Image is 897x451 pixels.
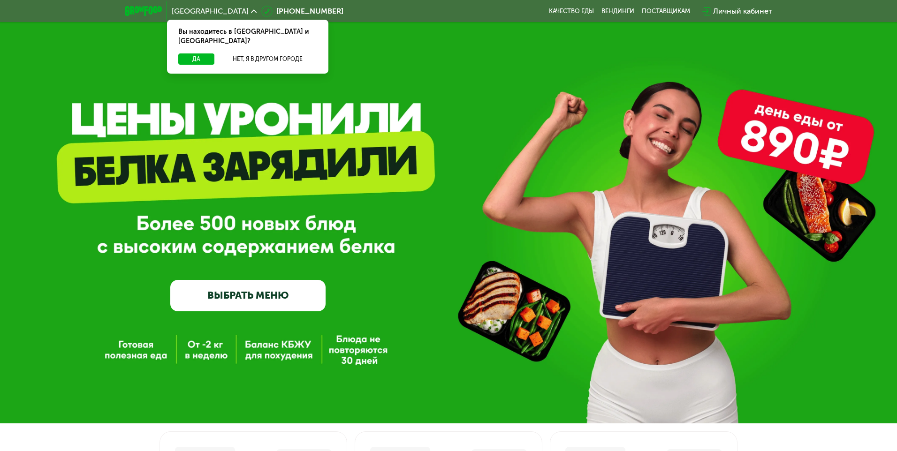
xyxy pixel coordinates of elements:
div: Личный кабинет [713,6,772,17]
a: [PHONE_NUMBER] [261,6,343,17]
button: Нет, я в другом городе [218,53,317,65]
button: Да [178,53,214,65]
a: Качество еды [549,8,594,15]
a: ВЫБРАТЬ МЕНЮ [170,280,326,311]
div: Вы находитесь в [GEOGRAPHIC_DATA] и [GEOGRAPHIC_DATA]? [167,20,328,53]
span: [GEOGRAPHIC_DATA] [172,8,249,15]
a: Вендинги [601,8,634,15]
div: поставщикам [642,8,690,15]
